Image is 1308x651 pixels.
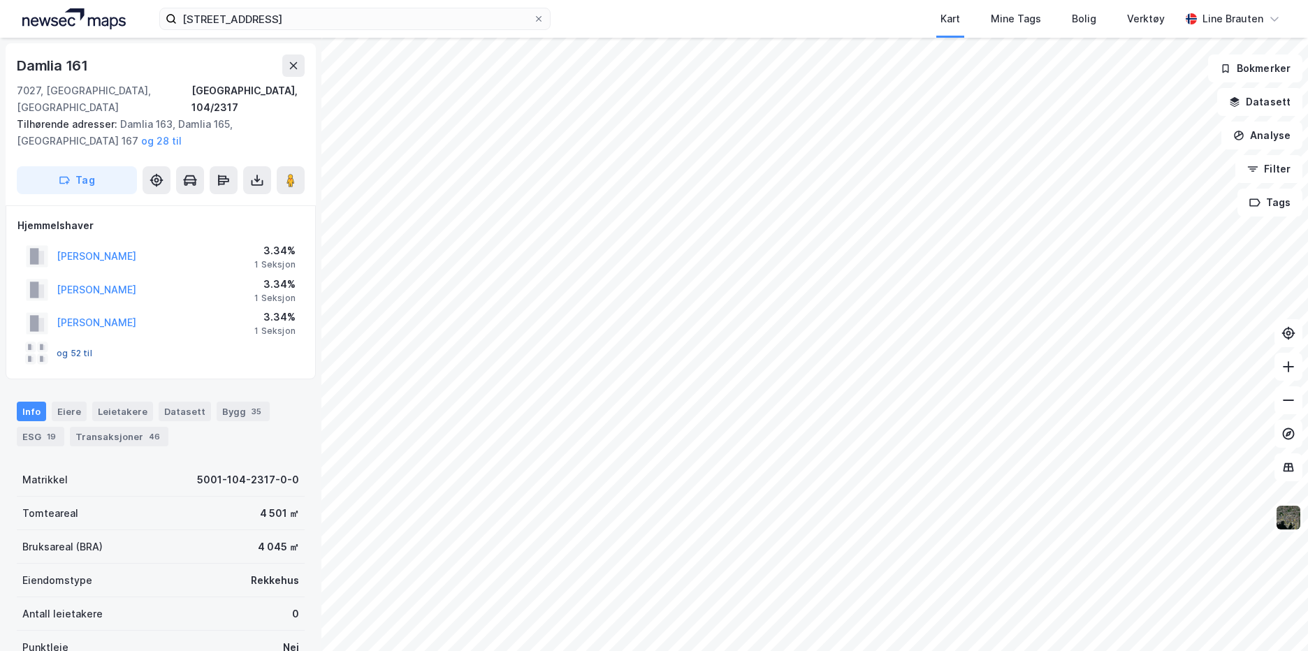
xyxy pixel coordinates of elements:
iframe: Chat Widget [1238,584,1308,651]
div: 7027, [GEOGRAPHIC_DATA], [GEOGRAPHIC_DATA] [17,82,191,116]
div: Antall leietakere [22,606,103,622]
div: Datasett [159,402,211,421]
div: Matrikkel [22,471,68,488]
div: 19 [44,430,59,444]
div: Eiere [52,402,87,421]
div: Info [17,402,46,421]
div: Transaksjoner [70,427,168,446]
div: 0 [292,606,299,622]
div: 1 Seksjon [254,259,296,270]
div: Line Brauten [1202,10,1263,27]
div: Damlia 163, Damlia 165, [GEOGRAPHIC_DATA] 167 [17,116,293,149]
div: Verktøy [1127,10,1165,27]
button: Bokmerker [1208,54,1302,82]
div: [GEOGRAPHIC_DATA], 104/2317 [191,82,305,116]
div: Eiendomstype [22,572,92,589]
img: logo.a4113a55bc3d86da70a041830d287a7e.svg [22,8,126,29]
div: 3.34% [254,276,296,293]
div: Rekkehus [251,572,299,589]
div: Leietakere [92,402,153,421]
div: 1 Seksjon [254,293,296,304]
input: Søk på adresse, matrikkel, gårdeiere, leietakere eller personer [177,8,533,29]
div: Mine Tags [991,10,1041,27]
div: 1 Seksjon [254,325,296,337]
button: Tag [17,166,137,194]
div: Hjemmelshaver [17,217,304,234]
div: Tomteareal [22,505,78,522]
button: Filter [1235,155,1302,183]
div: Damlia 161 [17,54,91,77]
button: Tags [1237,189,1302,217]
div: 35 [249,404,264,418]
div: ESG [17,427,64,446]
div: 3.34% [254,309,296,325]
div: Bolig [1072,10,1096,27]
div: Bygg [217,402,270,421]
span: Tilhørende adresser: [17,118,120,130]
div: 46 [146,430,163,444]
img: 9k= [1275,504,1302,531]
div: 5001-104-2317-0-0 [197,471,299,488]
button: Datasett [1217,88,1302,116]
button: Analyse [1221,122,1302,149]
div: 4 501 ㎡ [260,505,299,522]
div: Bruksareal (BRA) [22,539,103,555]
div: 4 045 ㎡ [258,539,299,555]
div: 3.34% [254,242,296,259]
div: Kart [940,10,960,27]
div: Kontrollprogram for chat [1238,584,1308,651]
